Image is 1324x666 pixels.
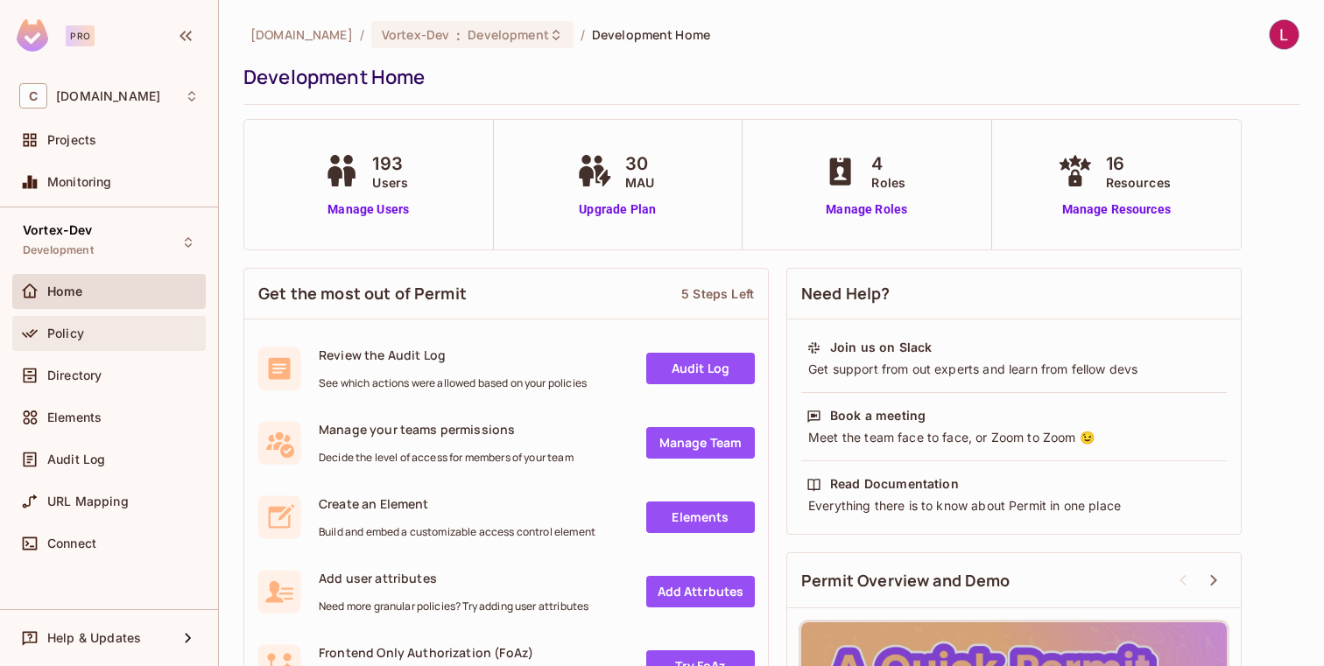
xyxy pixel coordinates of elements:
[801,283,891,305] span: Need Help?
[66,25,95,46] div: Pro
[830,407,926,424] div: Book a meeting
[319,376,587,390] span: See which actions were allowed based on your policies
[801,570,1011,592] span: Permit Overview and Demo
[681,285,754,302] div: 5 Steps Left
[319,570,588,586] span: Add user attributes
[830,475,959,493] div: Read Documentation
[47,631,141,645] span: Help & Updates
[47,410,102,424] span: Elements
[646,427,755,459] a: Manage Team
[625,173,654,192] span: MAU
[871,173,905,192] span: Roles
[806,497,1222,515] div: Everything there is to know about Permit in one place
[47,452,105,466] span: Audit Log
[56,89,160,103] span: Workspace: consoleconnect.com
[1106,173,1171,192] span: Resources
[320,200,417,219] a: Manage Users
[258,283,467,305] span: Get the most out of Permit
[47,536,96,550] span: Connect
[830,339,932,356] div: Join us on Slack
[871,151,905,177] span: 4
[243,64,1291,90] div: Development Home
[646,501,755,533] a: Elements
[372,151,408,177] span: 193
[47,284,83,298] span: Home
[468,26,548,43] span: Development
[382,26,449,43] span: Vortex-Dev
[360,26,364,43] li: /
[319,525,595,539] span: Build and embed a customizable access control element
[1106,151,1171,177] span: 16
[646,576,755,607] a: Add Attrbutes
[47,326,84,340] span: Policy
[23,223,93,237] span: Vortex-Dev
[646,353,755,384] a: Audit Log
[250,26,353,43] span: the active workspace
[819,200,914,219] a: Manage Roles
[23,243,94,257] span: Development
[319,451,574,465] span: Decide the level of access for members of your team
[319,347,587,363] span: Review the Audit Log
[19,83,47,109] span: C
[581,26,585,43] li: /
[47,175,112,189] span: Monitoring
[1270,20,1299,49] img: Lianxin Lv
[1053,200,1180,219] a: Manage Resources
[806,361,1222,378] div: Get support from out experts and learn from fellow devs
[47,494,129,508] span: URL Mapping
[806,429,1222,446] div: Meet the team face to face, or Zoom to Zoom 😉
[47,133,96,147] span: Projects
[319,599,588,613] span: Need more granular policies? Try adding user attributes
[455,28,461,42] span: :
[625,151,654,177] span: 30
[372,173,408,192] span: Users
[592,26,710,43] span: Development Home
[319,421,574,438] span: Manage your teams permissions
[319,644,533,661] span: Frontend Only Authorization (FoAz)
[17,19,48,52] img: SReyMgAAAABJRU5ErkJggg==
[47,368,102,382] span: Directory
[319,495,595,512] span: Create an Element
[573,200,663,219] a: Upgrade Plan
